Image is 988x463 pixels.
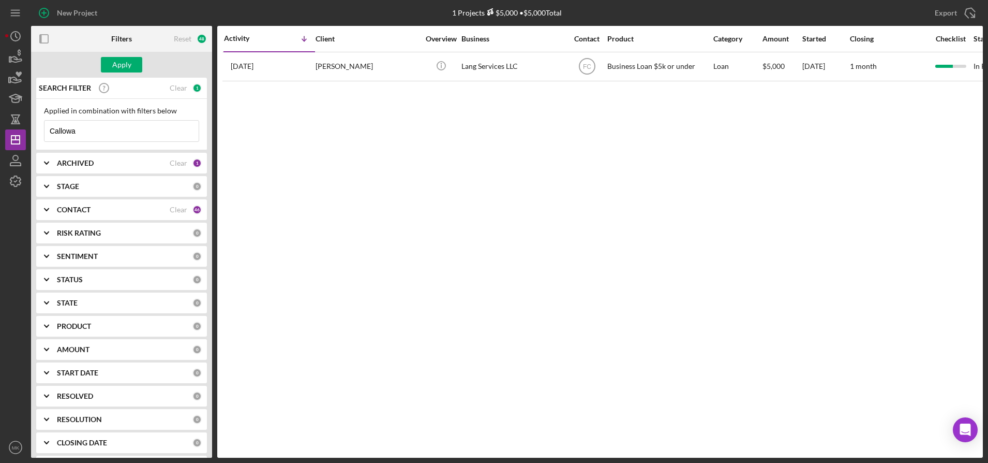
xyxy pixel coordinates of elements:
div: 0 [192,182,202,191]
b: STAGE [57,182,79,191]
button: Export [924,3,983,23]
b: STATE [57,299,78,307]
div: Amount [762,35,801,43]
div: Apply [112,57,131,73]
div: Reset [174,35,191,43]
div: Business [461,35,565,43]
div: Activity [224,34,270,42]
b: START DATE [57,369,98,377]
text: FC [583,63,591,70]
b: SENTIMENT [57,252,98,261]
div: 0 [192,368,202,378]
b: ARCHIVED [57,159,94,167]
div: $5,000 [485,8,518,17]
div: 0 [192,392,202,401]
div: 0 [192,415,202,424]
div: 46 [192,205,202,214]
div: Started [802,35,849,43]
div: [DATE] [802,53,849,80]
div: Overview [422,35,460,43]
div: Clear [170,84,187,92]
b: CLOSING DATE [57,439,107,447]
b: RESOLVED [57,392,93,400]
div: Business Loan $5k or under [607,53,711,80]
div: [PERSON_NAME] [316,53,419,80]
b: AMOUNT [57,345,89,354]
div: 48 [197,34,207,44]
div: Lang Services LLC [461,53,565,80]
div: Applied in combination with filters below [44,107,199,115]
div: 0 [192,298,202,308]
b: RESOLUTION [57,415,102,424]
b: RISK RATING [57,229,101,237]
div: 1 [192,83,202,93]
div: Client [316,35,419,43]
div: Product [607,35,711,43]
div: Checklist [929,35,972,43]
div: Clear [170,159,187,167]
div: 0 [192,252,202,261]
div: 0 [192,322,202,331]
div: 0 [192,345,202,354]
div: New Project [57,3,97,23]
time: 2025-10-07 13:05 [231,62,253,70]
div: 0 [192,228,202,238]
text: MK [12,445,20,451]
time: 1 month [850,62,877,70]
b: SEARCH FILTER [39,84,91,92]
b: CONTACT [57,206,91,214]
div: Open Intercom Messenger [953,417,978,442]
span: $5,000 [762,62,785,70]
button: New Project [31,3,108,23]
b: PRODUCT [57,322,91,330]
div: Contact [567,35,606,43]
div: Category [713,35,761,43]
div: 1 [192,158,202,168]
div: 0 [192,275,202,284]
b: Filters [111,35,132,43]
div: 1 Projects • $5,000 Total [452,8,562,17]
div: Clear [170,206,187,214]
div: Loan [713,53,761,80]
button: MK [5,437,26,458]
div: 0 [192,438,202,447]
button: Apply [101,57,142,73]
div: Export [935,3,957,23]
div: Closing [850,35,927,43]
b: STATUS [57,276,83,284]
